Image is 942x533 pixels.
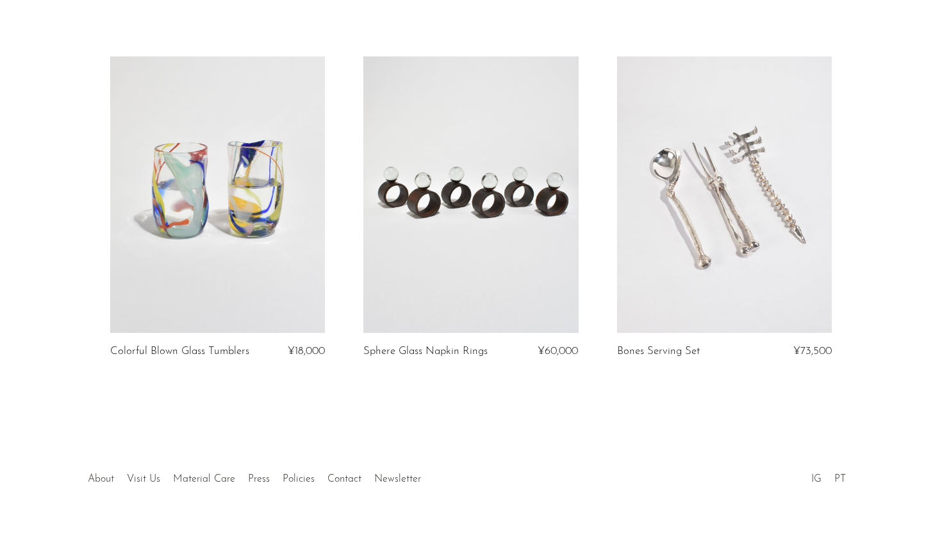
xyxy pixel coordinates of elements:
[811,474,822,484] a: IG
[283,474,315,484] a: Policies
[805,464,852,488] ul: Social Medias
[363,346,488,357] a: Sphere Glass Napkin Rings
[617,346,700,357] a: Bones Serving Set
[110,346,249,357] a: Colorful Blown Glass Tumblers
[327,474,361,484] a: Contact
[81,464,427,488] ul: Quick links
[834,474,846,484] a: PT
[248,474,270,484] a: Press
[793,346,832,357] span: ¥73,500
[173,474,235,484] a: Material Care
[88,474,114,484] a: About
[127,474,160,484] a: Visit Us
[538,346,578,357] span: ¥60,000
[288,346,325,357] span: ¥18,000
